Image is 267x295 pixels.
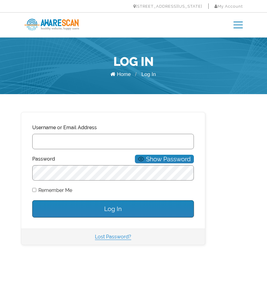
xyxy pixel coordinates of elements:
[135,72,136,77] span: /
[32,200,194,217] input: Log In
[32,188,36,192] input: Remember Me
[32,155,133,163] label: Password
[110,71,131,77] a: Home
[146,156,190,162] span: Show Password
[32,123,194,132] label: Username or Email Address
[32,186,72,195] label: Remember Me
[25,53,243,70] h1: Log In
[135,155,194,163] button: Show Password
[141,71,156,77] span: Log In
[95,234,131,240] a: Lost Password?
